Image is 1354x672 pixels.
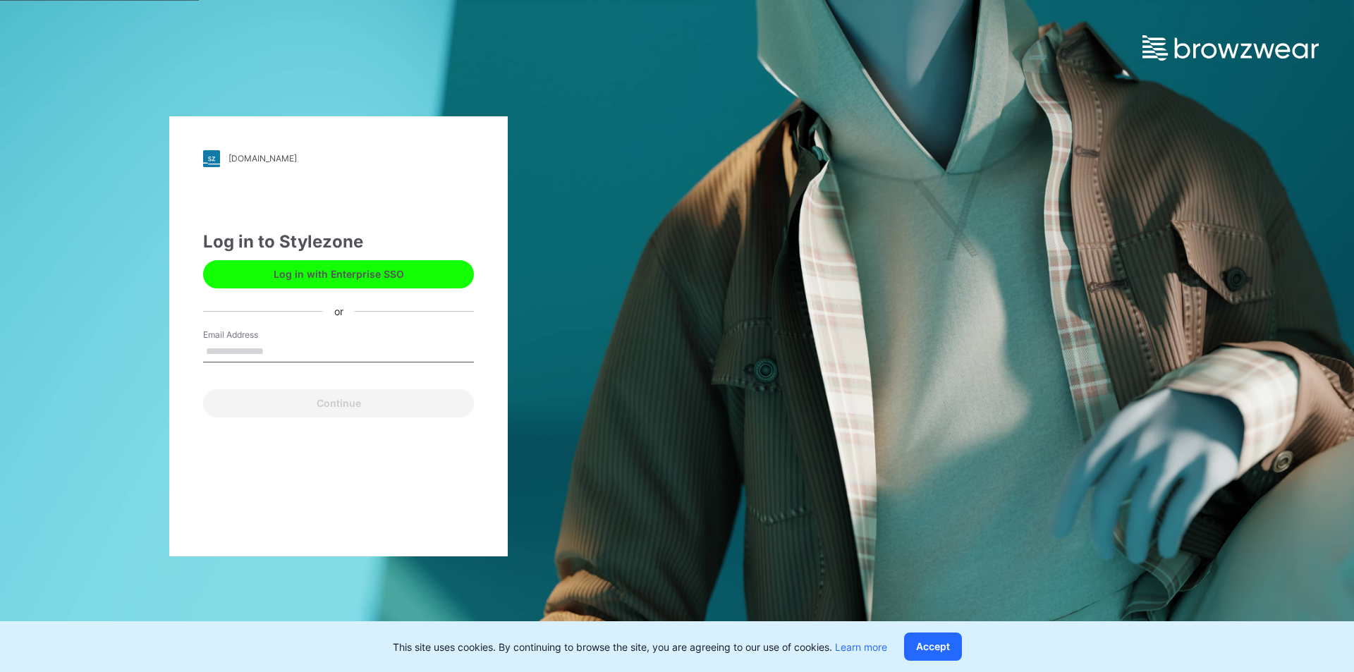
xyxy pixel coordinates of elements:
[393,640,887,654] p: This site uses cookies. By continuing to browse the site, you are agreeing to our use of cookies.
[835,641,887,653] a: Learn more
[203,329,302,341] label: Email Address
[323,304,355,319] div: or
[904,633,962,661] button: Accept
[203,229,474,255] div: Log in to Stylezone
[228,153,297,164] div: [DOMAIN_NAME]
[203,260,474,288] button: Log in with Enterprise SSO
[1142,35,1319,61] img: browzwear-logo.e42bd6dac1945053ebaf764b6aa21510.svg
[203,150,220,167] img: stylezone-logo.562084cfcfab977791bfbf7441f1a819.svg
[203,150,474,167] a: [DOMAIN_NAME]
